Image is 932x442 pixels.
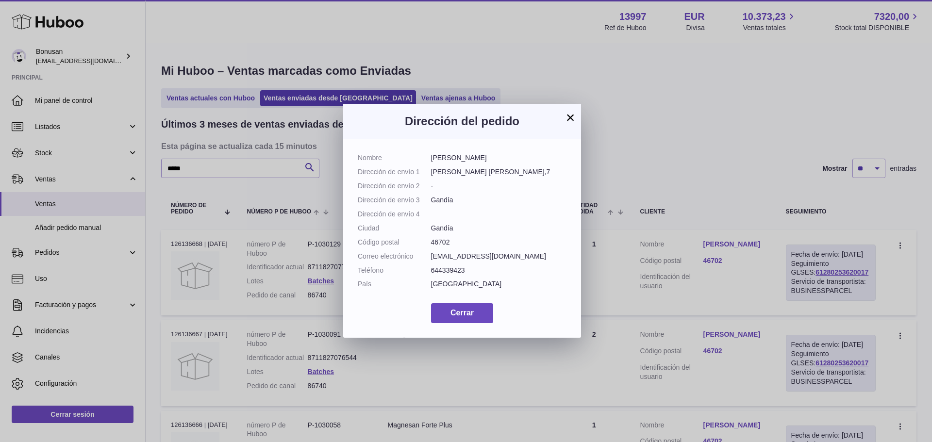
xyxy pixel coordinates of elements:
dd: 46702 [431,238,567,247]
dd: Gandía [431,196,567,205]
dd: [PERSON_NAME] [431,153,567,163]
dt: País [358,279,431,289]
h3: Dirección del pedido [358,114,566,129]
dt: Ciudad [358,224,431,233]
dt: Dirección de envío 2 [358,181,431,191]
dt: Correo electrónico [358,252,431,261]
dd: [PERSON_NAME] [PERSON_NAME],7 [431,167,567,177]
dt: Teléfono [358,266,431,275]
dd: [GEOGRAPHIC_DATA] [431,279,567,289]
dd: - [431,181,567,191]
button: × [565,112,576,123]
dd: 644339423 [431,266,567,275]
dt: Código postal [358,238,431,247]
dt: Dirección de envío 3 [358,196,431,205]
dd: Gandía [431,224,567,233]
dt: Nombre [358,153,431,163]
dt: Dirección de envío 4 [358,210,431,219]
span: Cerrar [450,309,474,317]
button: Cerrar [431,303,493,323]
dd: [EMAIL_ADDRESS][DOMAIN_NAME] [431,252,567,261]
dt: Dirección de envío 1 [358,167,431,177]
